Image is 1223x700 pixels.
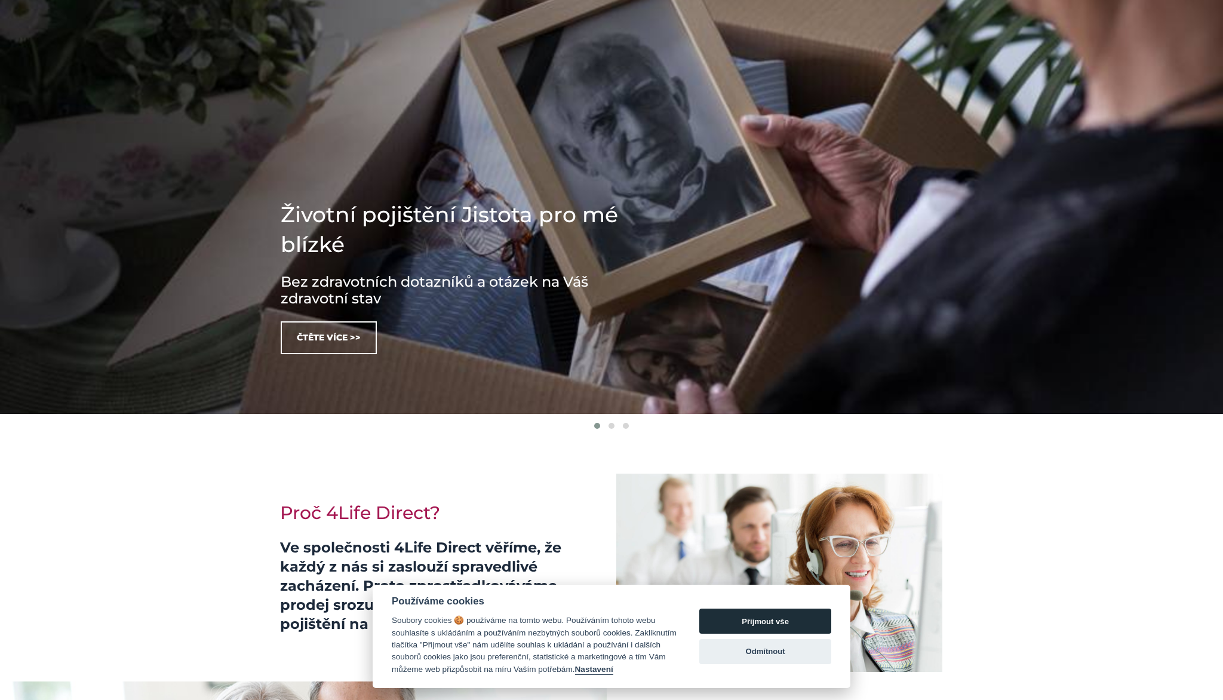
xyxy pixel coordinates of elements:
button: Nastavení [575,665,613,675]
button: Odmítnout [699,639,831,664]
p: Ve společnosti 4Life Direct věříme, že každý z nás si zaslouží spravedlivé zacházení. Proto zpros... [280,538,603,634]
a: Čtěte více >> [281,321,377,354]
h3: Bez zdravotních dotazníků a otázek na Váš zdravotní stav [281,274,639,307]
div: Soubory cookies 🍪 používáme na tomto webu. Používáním tohoto webu souhlasíte s ukládáním a použív... [392,615,677,676]
h2: Proč 4Life Direct? [280,502,603,524]
div: Používáme cookies [392,595,677,607]
h1: Životní pojištění Jistota pro mé blízké [281,199,639,259]
button: Přijmout vše [699,609,831,634]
